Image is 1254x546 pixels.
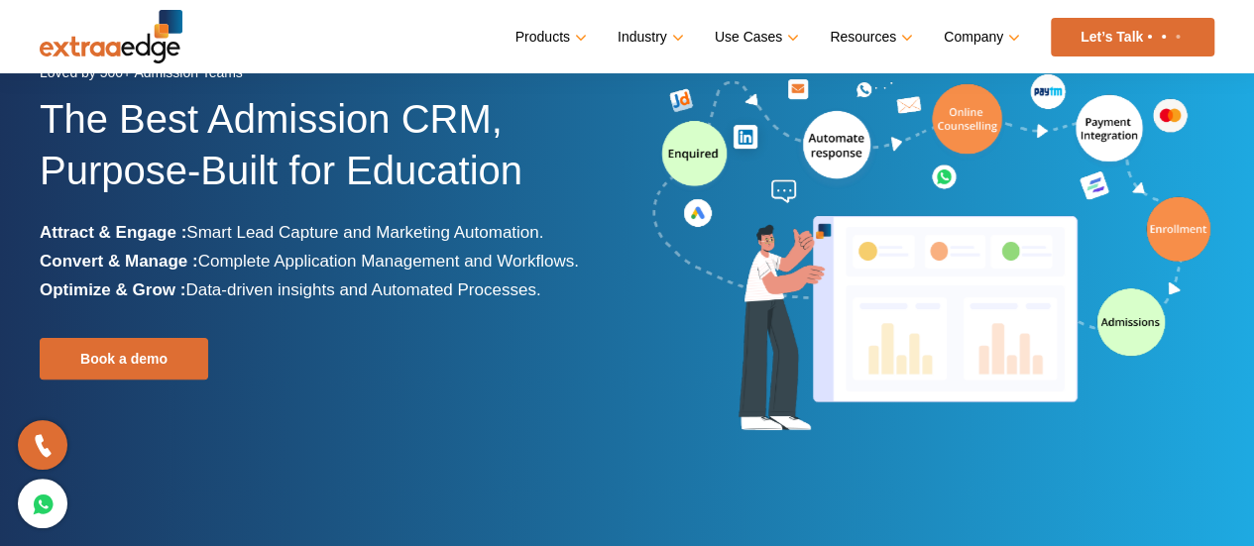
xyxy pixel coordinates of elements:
[1051,18,1214,56] a: Let’s Talk
[198,252,579,271] span: Complete Application Management and Workflows.
[186,223,543,242] span: Smart Lead Capture and Marketing Automation.
[649,69,1214,439] img: admission-software-home-page-header
[515,23,583,52] a: Products
[40,280,185,299] b: Optimize & Grow :
[944,23,1016,52] a: Company
[40,223,186,242] b: Attract & Engage :
[40,93,613,218] h1: The Best Admission CRM, Purpose-Built for Education
[40,252,198,271] b: Convert & Manage :
[618,23,680,52] a: Industry
[185,280,540,299] span: Data-driven insights and Automated Processes.
[40,58,613,93] div: Loved by 500+ Admission Teams
[40,338,208,380] a: Book a demo
[715,23,795,52] a: Use Cases
[830,23,909,52] a: Resources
